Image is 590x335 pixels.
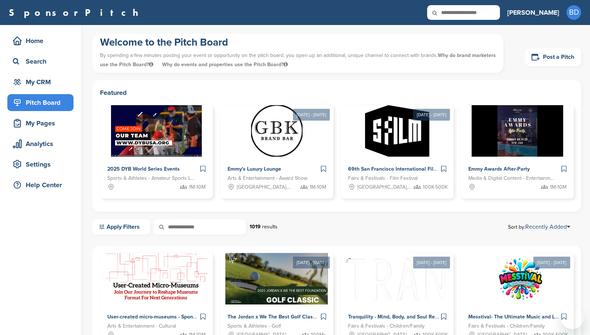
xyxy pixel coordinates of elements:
[11,117,74,130] div: My Pages
[508,224,570,230] span: Sort by:
[348,174,418,182] span: Fairs & Festivals - Film Festival
[251,105,303,157] img: Sponsorpitch &
[250,224,261,230] strong: 1019
[100,49,496,71] p: By spending a few minutes posting your event or opportunity on the pitch board, you open up an ad...
[423,183,448,191] span: 100K-500K
[225,253,328,304] img: Sponsorpitch &
[525,223,570,231] a: Recently Added
[348,166,458,172] span: 69th San Francisco International Film Festival
[365,105,429,157] img: Sponsorpitch &
[237,183,292,191] span: [GEOGRAPHIC_DATA], [GEOGRAPHIC_DATA]
[262,224,278,230] span: results
[107,314,279,320] span: User-created micro-museums - Sponsor the future of cultural storytelling
[341,93,454,199] a: [DATE] - [DATE] Sponsorpitch & 69th San Francisco International Film Festival Fairs & Festivals -...
[7,53,74,70] a: Search
[228,314,443,320] span: The Jordan x We The Best Golf Classic 2025 – Where Sports, Music & Philanthropy Collide
[11,178,74,192] div: Help Center
[11,75,74,89] div: My CRM
[220,93,333,199] a: [DATE] - [DATE] Sponsorpitch & Emmy's Luxury Lounge Arts & Entertainment - Award Show [GEOGRAPHIC...
[7,135,74,152] a: Analytics
[100,36,496,49] h1: Welcome to the Pitch Board
[9,8,143,17] a: SponsorPitch
[561,306,584,329] iframe: Button to launch messaging window
[461,253,580,304] img: Sponsorpitch &
[472,105,563,157] img: Sponsorpitch &
[7,94,74,111] a: Pitch Board
[7,156,74,173] a: Settings
[525,48,581,66] a: Post a Pitch
[468,322,545,330] span: Fairs & Festivals - Children/Family
[7,32,74,49] a: Home
[228,166,281,172] span: Emmy's Luxury Lounge
[11,137,74,150] div: Analytics
[293,257,330,268] div: [DATE] - [DATE]
[111,105,202,157] img: Sponsorpitch &
[11,34,74,47] div: Home
[550,183,566,191] span: 1M-10M
[348,314,449,320] span: Tranquility - Mind, Body, and Soul Retreats
[7,177,74,193] a: Help Center
[533,257,570,268] div: [DATE] - [DATE]
[107,174,194,182] span: Sports & Athletes - Amateur Sports Leagues
[293,109,330,121] div: [DATE] - [DATE]
[11,96,74,109] div: Pitch Board
[162,61,288,68] span: Why do events and properties use the Pitch Board?
[228,322,281,330] span: Sports & Athletes - Golf
[468,174,555,182] span: Media & Digital Content - Entertainment
[468,166,530,172] span: Emmy Awards After-Party
[93,219,150,235] a: Apply Filters
[11,55,74,68] div: Search
[310,183,326,191] span: 1M-10M
[413,109,450,121] div: [DATE] - [DATE]
[228,174,307,182] span: Arts & Entertainment - Award Show
[461,105,574,199] a: Sponsorpitch & Emmy Awards After-Party Media & Digital Content - Entertainment 1M-10M
[189,183,205,191] span: 1M-10M
[11,158,74,171] div: Settings
[413,257,450,268] div: [DATE] - [DATE]
[507,7,559,18] h3: [PERSON_NAME]
[7,115,74,132] a: My Pages
[507,4,559,21] a: [PERSON_NAME]
[100,88,574,98] h2: Featured
[7,74,74,90] a: My CRM
[107,166,180,172] span: 2025 DYB World Series Events
[100,105,213,199] a: Sponsorpitch & 2025 DYB World Series Events Sports & Athletes - Amateur Sports Leagues 1M-10M
[107,322,176,330] span: Arts & Entertainment - Cultural
[348,322,425,330] span: Fairs & Festivals - Children/Family
[106,253,207,304] img: Sponsorpitch &
[357,183,412,191] span: [GEOGRAPHIC_DATA], [GEOGRAPHIC_DATA]
[566,5,581,20] span: BD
